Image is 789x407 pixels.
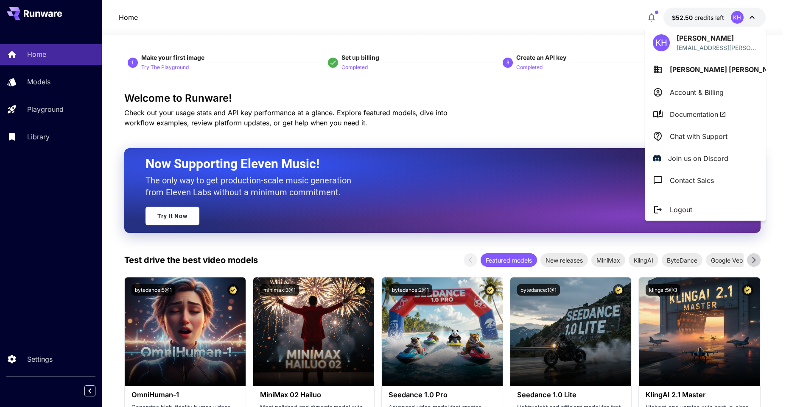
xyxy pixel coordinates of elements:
div: kamo.harutyunyan@esterox.am [677,43,758,52]
p: Join us on Discord [668,153,728,163]
span: Documentation [670,109,726,119]
p: Contact Sales [670,175,714,186]
p: [EMAIL_ADDRESS][PERSON_NAME][DOMAIN_NAME] [677,43,758,52]
p: Logout [670,205,692,215]
p: [PERSON_NAME] [677,33,758,43]
p: Chat with Support [670,131,727,141]
div: KH [653,34,670,51]
p: Account & Billing [670,87,724,97]
button: [PERSON_NAME] [PERSON_NAME] [645,58,766,81]
span: [PERSON_NAME] [PERSON_NAME] [670,65,786,74]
